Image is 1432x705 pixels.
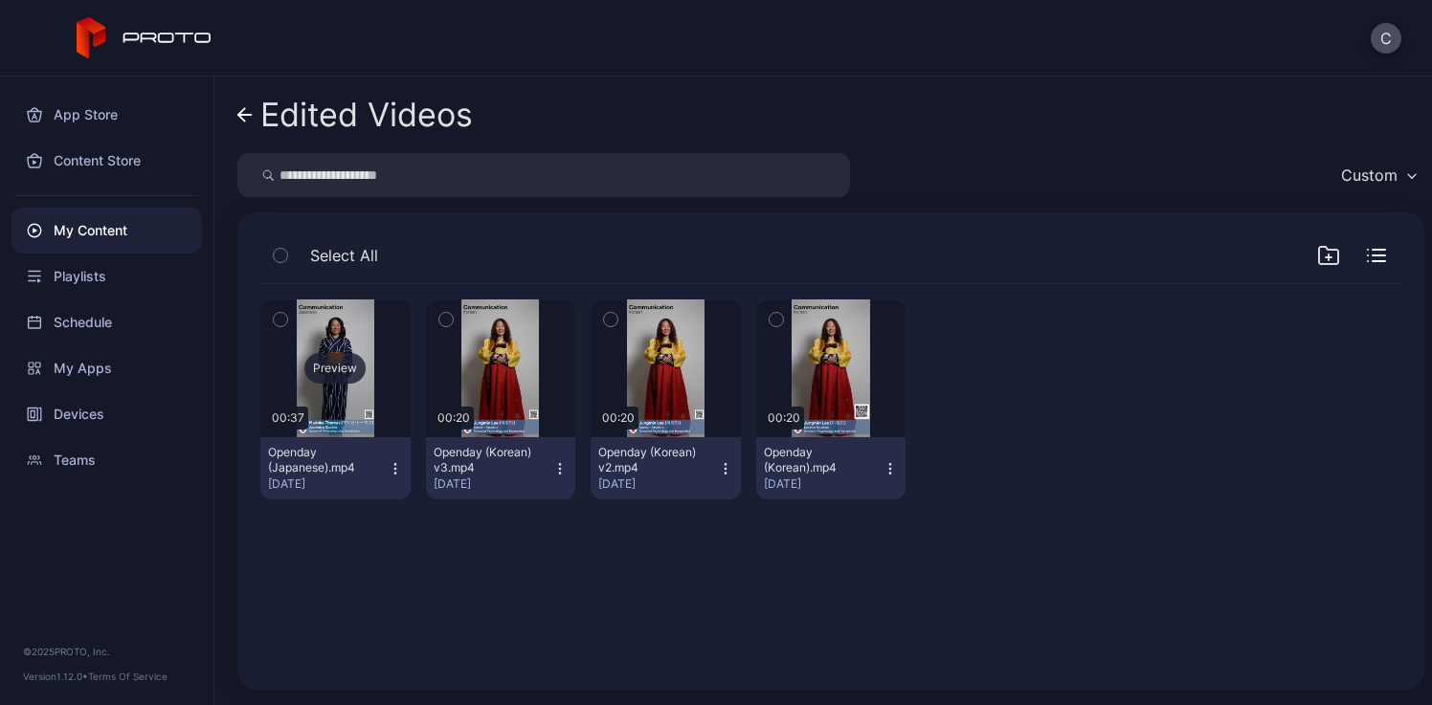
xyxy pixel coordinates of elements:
div: [DATE] [268,476,388,492]
div: Openday (Korean) v3.mp4 [434,445,539,475]
a: Terms Of Service [88,671,168,682]
button: Openday (Korean) v2.mp4[DATE] [591,437,741,499]
a: App Store [11,92,202,138]
button: Openday (Korean) v3.mp4[DATE] [426,437,576,499]
a: Edited Videos [237,92,473,138]
div: Edited Videos [260,97,473,133]
div: [DATE] [764,476,884,492]
div: Preview [304,353,366,384]
div: Openday (Japanese).mp4 [268,445,373,475]
a: My Content [11,208,202,253]
a: My Apps [11,345,202,391]
a: Playlists [11,253,202,299]
button: Custom [1331,153,1424,197]
div: [DATE] [598,476,718,492]
a: Devices [11,391,202,437]
div: Openday (Korean) v2.mp4 [598,445,704,475]
button: Openday (Korean).mp4[DATE] [756,437,906,499]
div: Openday (Korean).mp4 [764,445,869,475]
button: C [1371,23,1401,54]
a: Teams [11,437,202,483]
span: Select All [310,244,378,267]
div: Custom [1341,165,1398,185]
div: © 2025 PROTO, Inc. [23,644,190,659]
span: Version 1.12.0 • [23,671,88,682]
a: Content Store [11,138,202,184]
button: Openday (Japanese).mp4[DATE] [260,437,411,499]
a: Schedule [11,299,202,345]
div: [DATE] [434,476,553,492]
